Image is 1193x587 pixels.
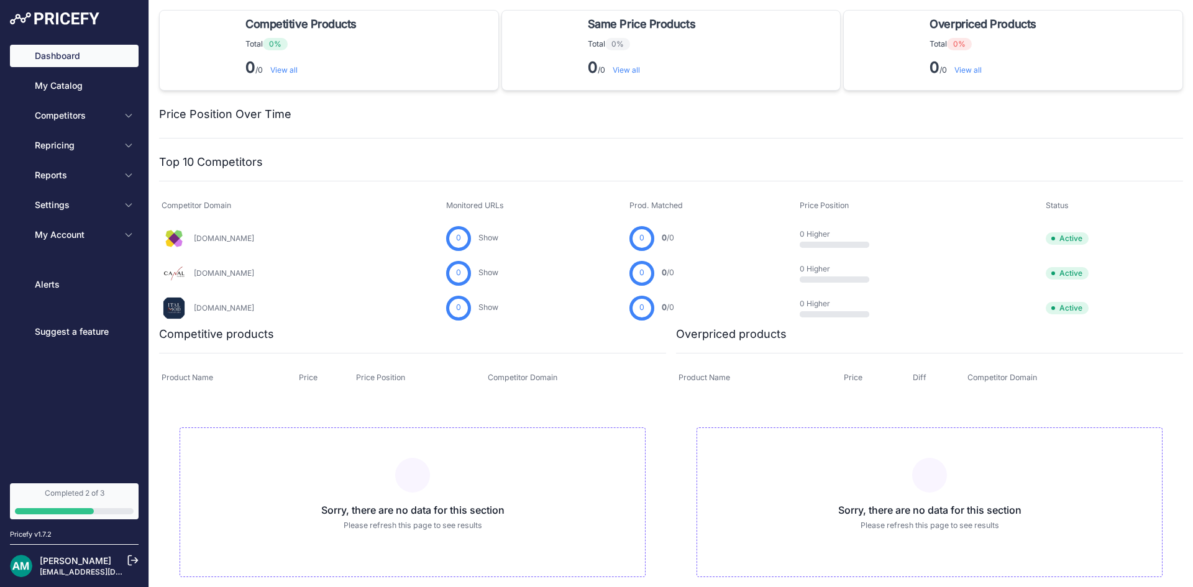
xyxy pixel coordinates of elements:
[639,267,644,279] span: 0
[930,58,1041,78] p: /0
[162,373,213,382] span: Product Name
[245,58,362,78] p: /0
[245,58,255,76] strong: 0
[488,373,557,382] span: Competitor Domain
[35,229,116,241] span: My Account
[194,303,254,312] a: [DOMAIN_NAME]
[40,567,170,576] a: [EMAIL_ADDRESS][DOMAIN_NAME]
[662,303,674,312] a: 0/0
[707,520,1152,532] p: Please refresh this page to see results
[159,106,291,123] h2: Price Position Over Time
[190,503,635,517] h3: Sorry, there are no data for this section
[10,164,139,186] button: Reports
[1046,232,1089,245] span: Active
[662,268,667,277] span: 0
[10,483,139,519] a: Completed 2 of 3
[844,373,862,382] span: Price
[10,45,139,67] a: Dashboard
[1046,302,1089,314] span: Active
[10,194,139,216] button: Settings
[270,65,298,75] a: View all
[456,302,461,314] span: 0
[800,264,879,274] p: 0 Higher
[478,303,498,312] a: Show
[194,268,254,278] a: [DOMAIN_NAME]
[456,232,461,244] span: 0
[245,38,362,50] p: Total
[245,16,357,33] span: Competitive Products
[299,373,318,382] span: Price
[263,38,288,50] span: 0%
[954,65,982,75] a: View all
[159,325,274,343] h2: Competitive products
[588,16,695,33] span: Same Price Products
[662,303,667,312] span: 0
[588,58,598,76] strong: 0
[639,232,644,244] span: 0
[356,373,405,382] span: Price Position
[10,224,139,246] button: My Account
[162,201,231,210] span: Competitor Domain
[10,12,99,25] img: Pricefy Logo
[15,488,134,498] div: Completed 2 of 3
[629,201,683,210] span: Prod. Matched
[679,373,730,382] span: Product Name
[707,503,1152,517] h3: Sorry, there are no data for this section
[605,38,630,50] span: 0%
[10,273,139,296] a: Alerts
[446,201,504,210] span: Monitored URLs
[913,373,926,382] span: Diff
[588,58,700,78] p: /0
[1046,201,1069,210] span: Status
[930,38,1041,50] p: Total
[967,373,1037,382] span: Competitor Domain
[40,555,111,566] a: [PERSON_NAME]
[10,75,139,97] a: My Catalog
[10,321,139,343] a: Suggest a feature
[930,58,939,76] strong: 0
[588,38,700,50] p: Total
[194,234,254,243] a: [DOMAIN_NAME]
[800,201,849,210] span: Price Position
[1046,267,1089,280] span: Active
[35,199,116,211] span: Settings
[947,38,972,50] span: 0%
[478,268,498,277] a: Show
[456,267,461,279] span: 0
[800,299,879,309] p: 0 Higher
[478,233,498,242] a: Show
[10,529,52,540] div: Pricefy v1.7.2
[676,325,787,343] h2: Overpriced products
[35,109,116,122] span: Competitors
[662,233,674,242] a: 0/0
[613,65,640,75] a: View all
[35,169,116,181] span: Reports
[190,520,635,532] p: Please refresh this page to see results
[159,153,263,171] h2: Top 10 Competitors
[35,139,116,152] span: Repricing
[10,104,139,127] button: Competitors
[662,233,667,242] span: 0
[10,45,139,468] nav: Sidebar
[662,268,674,277] a: 0/0
[930,16,1036,33] span: Overpriced Products
[800,229,879,239] p: 0 Higher
[639,302,644,314] span: 0
[10,134,139,157] button: Repricing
